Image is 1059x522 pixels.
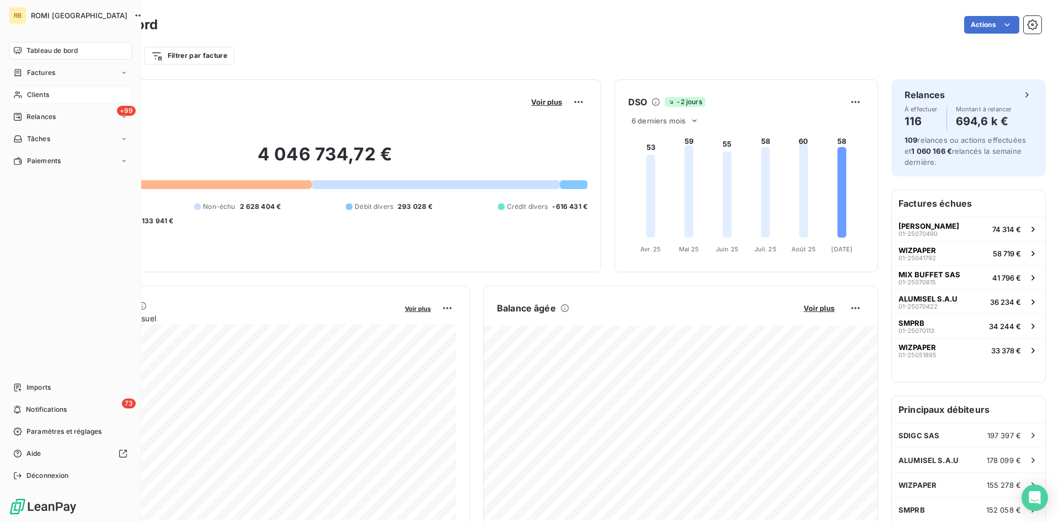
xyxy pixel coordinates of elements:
button: ALUMISEL S.A.U01-2507042236 234 € [892,289,1045,314]
h6: DSO [628,95,647,109]
span: 178 099 € [987,456,1021,465]
span: WIZPAPER [898,343,936,352]
span: 74 314 € [992,225,1021,234]
span: Non-échu [203,202,235,212]
a: Aide [9,445,132,462]
h2: 4 046 734,72 € [62,143,587,176]
span: 01-25041792 [898,255,936,261]
span: Montant à relancer [956,106,1012,112]
span: Factures [27,68,55,78]
span: 01-25070815 [898,279,936,286]
span: SMPRB [898,319,924,327]
span: 293 028 € [398,202,432,212]
span: 155 278 € [987,481,1021,489]
span: Voir plus [531,98,562,106]
span: Tâches [27,134,50,144]
button: Actions [964,16,1019,34]
span: ALUMISEL S.A.U [898,294,958,303]
span: WIZPAPER [898,246,936,255]
span: ROMI [GEOGRAPHIC_DATA] [31,11,127,20]
span: 6 derniers mois [632,116,686,125]
h4: 694,6 k € [956,112,1012,130]
span: Imports [26,383,51,392]
span: relances ou actions effectuées et relancés la semaine dernière. [905,136,1026,166]
span: 01-25070422 [898,303,938,310]
span: Paramètres et réglages [26,427,101,437]
span: 1 060 166 € [911,147,952,155]
span: +99 [117,106,136,116]
h6: Relances [905,88,945,101]
span: 33 378 € [991,346,1021,355]
h6: Principaux débiteurs [892,396,1045,423]
span: 01-25070113 [898,327,934,334]
span: -616 431 € [552,202,587,212]
span: 58 719 € [993,249,1021,258]
button: Voir plus [402,303,434,313]
button: Voir plus [528,97,565,107]
span: [PERSON_NAME] [898,222,959,230]
span: Notifications [26,405,67,415]
span: Clients [27,90,49,100]
span: WIZPAPER [898,481,937,489]
span: Crédit divers [507,202,548,212]
span: Relances [26,112,56,122]
tspan: Août 25 [791,245,816,253]
div: RB [9,7,26,24]
button: WIZPAPER01-2504179258 719 € [892,241,1045,265]
span: 197 397 € [987,431,1021,440]
span: -133 941 € [138,216,174,226]
span: ALUMISEL S.A.U [898,456,959,465]
h4: 116 [905,112,938,130]
span: Chiffre d'affaires mensuel [62,313,397,324]
span: -2 jours [665,97,705,107]
span: Voir plus [804,304,835,313]
button: SMPRB01-2507011334 244 € [892,314,1045,338]
tspan: Avr. 25 [640,245,661,253]
span: 2 628 404 € [240,202,281,212]
h6: Balance âgée [497,302,556,315]
h6: Factures échues [892,190,1045,217]
tspan: Juin 25 [716,245,739,253]
button: [PERSON_NAME]01-2507049074 314 € [892,217,1045,241]
span: MIX BUFFET SAS [898,270,960,279]
span: 01-25070490 [898,230,938,237]
span: 34 244 € [989,322,1021,331]
span: 41 796 € [992,273,1021,282]
span: 73 [122,399,136,408]
span: SDIGC SAS [898,431,939,440]
img: Logo LeanPay [9,498,77,515]
span: Débit divers [355,202,393,212]
span: SMPRB [898,505,925,514]
span: 109 [905,136,917,144]
span: Voir plus [405,305,431,313]
tspan: [DATE] [831,245,852,253]
span: Aide [26,449,41,459]
span: 152 058 € [986,505,1021,514]
tspan: Juil. 25 [755,245,777,253]
span: Paiements [27,156,61,166]
span: Tableau de bord [26,46,78,56]
tspan: Mai 25 [679,245,699,253]
span: Déconnexion [26,471,69,481]
button: WIZPAPER01-2505189533 378 € [892,338,1045,362]
span: 01-25051895 [898,352,937,358]
div: Open Intercom Messenger [1021,485,1048,511]
span: 36 234 € [990,298,1021,306]
button: Filtrer par facture [144,47,234,64]
button: MIX BUFFET SAS01-2507081541 796 € [892,265,1045,289]
button: Voir plus [800,303,838,313]
span: À effectuer [905,106,938,112]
